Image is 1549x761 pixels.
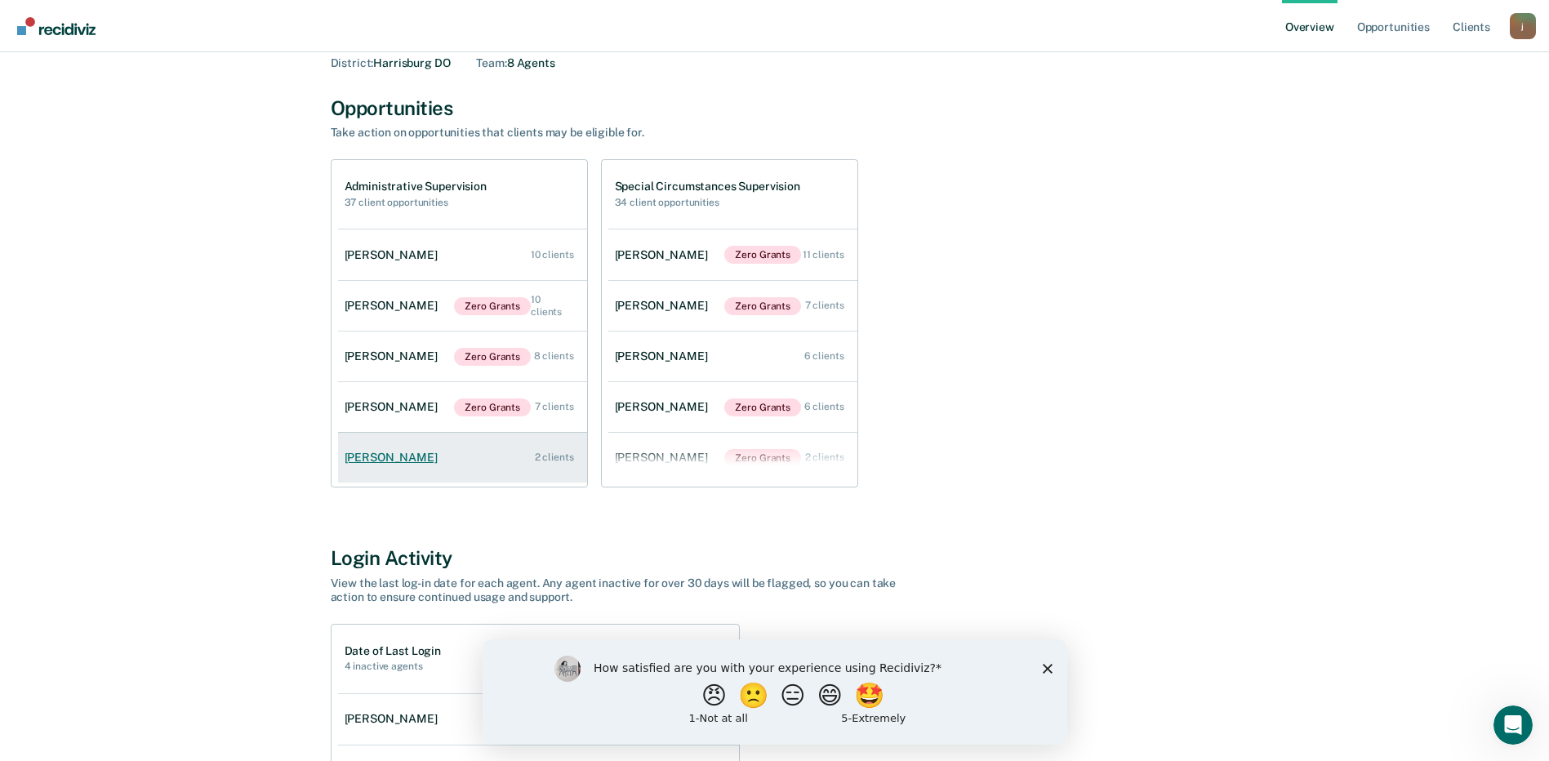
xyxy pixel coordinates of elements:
[615,248,714,262] div: [PERSON_NAME]
[805,300,844,311] div: 7 clients
[615,349,714,363] div: [PERSON_NAME]
[1493,705,1533,745] iframe: Intercom live chat
[338,332,587,382] a: [PERSON_NAME]Zero Grants 8 clients
[345,197,487,208] h2: 37 client opportunities
[724,246,801,264] span: Zero Grants
[345,451,444,465] div: [PERSON_NAME]
[345,299,444,313] div: [PERSON_NAME]
[724,449,801,467] span: Zero Grants
[338,694,739,745] a: [PERSON_NAME]No Login for 30 Days Never
[535,401,574,412] div: 7 clients
[345,180,487,194] h1: Administrative Supervision
[454,348,531,366] span: Zero Grants
[331,56,374,69] span: District :
[804,401,844,412] div: 6 clients
[17,17,96,35] img: Recidiviz
[338,278,587,334] a: [PERSON_NAME]Zero Grants 10 clients
[608,433,857,483] a: [PERSON_NAME]Zero Grants 2 clients
[804,350,844,362] div: 6 clients
[531,249,574,260] div: 10 clients
[608,229,857,280] a: [PERSON_NAME]Zero Grants 11 clients
[454,297,531,315] span: Zero Grants
[534,350,574,362] div: 8 clients
[345,349,444,363] div: [PERSON_NAME]
[615,451,714,465] div: [PERSON_NAME]
[1510,13,1536,39] div: j
[531,294,573,318] div: 10 clients
[483,639,1067,745] iframe: Survey by Kim from Recidiviz
[345,712,444,726] div: [PERSON_NAME]
[338,382,587,433] a: [PERSON_NAME]Zero Grants 7 clients
[476,56,506,69] span: Team :
[615,180,800,194] h1: Special Circumstances Supervision
[724,297,801,315] span: Zero Grants
[805,452,844,463] div: 2 clients
[608,281,857,332] a: [PERSON_NAME]Zero Grants 7 clients
[345,248,444,262] div: [PERSON_NAME]
[1510,13,1536,39] button: Profile dropdown button
[331,126,902,140] div: Take action on opportunities that clients may be eligible for.
[803,249,844,260] div: 11 clients
[608,382,857,433] a: [PERSON_NAME]Zero Grants 6 clients
[331,576,902,604] div: View the last log-in date for each agent. Any agent inactive for over 30 days will be flagged, so...
[345,644,441,658] h1: Date of Last Login
[331,96,1219,120] div: Opportunities
[331,546,1219,570] div: Login Activity
[615,400,714,414] div: [PERSON_NAME]
[331,56,451,70] div: Harrisburg DO
[724,398,801,416] span: Zero Grants
[338,232,587,278] a: [PERSON_NAME] 10 clients
[535,452,574,463] div: 2 clients
[345,661,441,672] h2: 4 inactive agents
[608,333,857,380] a: [PERSON_NAME] 6 clients
[338,434,587,481] a: [PERSON_NAME] 2 clients
[345,400,444,414] div: [PERSON_NAME]
[454,398,531,416] span: Zero Grants
[476,56,554,70] div: 8 Agents
[615,299,714,313] div: [PERSON_NAME]
[615,197,800,208] h2: 34 client opportunities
